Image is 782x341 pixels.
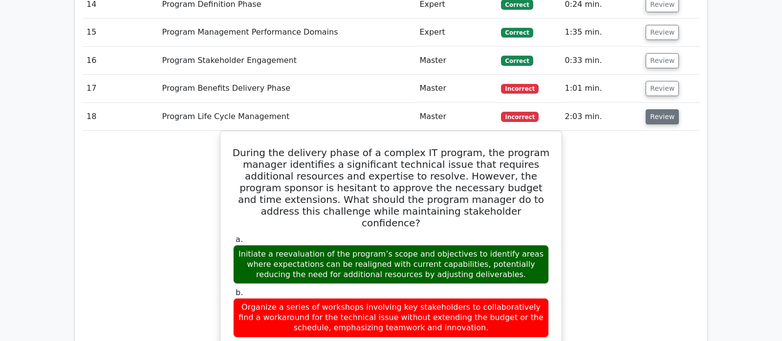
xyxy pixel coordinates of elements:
[83,19,158,46] td: 15
[232,147,550,229] h5: During the delivery phase of a complex IT program, the program manager identifies a significant t...
[501,28,533,38] span: Correct
[415,103,497,131] td: Master
[236,288,243,297] span: b.
[233,245,549,284] div: Initiate a reevaluation of the program’s scope and objectives to identify areas where expectation...
[415,19,497,46] td: Expert
[561,19,642,46] td: 1:35 min.
[158,75,416,102] td: Program Benefits Delivery Phase
[236,235,243,244] span: a.
[83,75,158,102] td: 17
[83,103,158,131] td: 18
[646,25,679,40] button: Review
[646,81,679,96] button: Review
[158,19,416,46] td: Program Management Performance Domains
[233,298,549,337] div: Organize a series of workshops involving key stakeholders to collaboratively find a workaround fo...
[561,75,642,102] td: 1:01 min.
[646,53,679,68] button: Review
[646,109,679,124] button: Review
[83,47,158,75] td: 16
[415,75,497,102] td: Master
[561,103,642,131] td: 2:03 min.
[561,47,642,75] td: 0:33 min.
[415,47,497,75] td: Master
[501,56,533,65] span: Correct
[501,112,539,121] span: Incorrect
[158,47,416,75] td: Program Stakeholder Engagement
[158,103,416,131] td: Program Life Cycle Management
[501,84,539,94] span: Incorrect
